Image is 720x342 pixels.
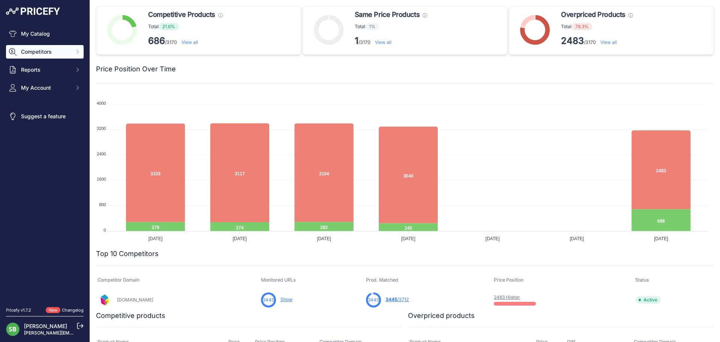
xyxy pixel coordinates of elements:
tspan: [DATE] [317,236,331,241]
span: Competitors [21,48,70,56]
nav: Sidebar [6,27,84,298]
a: 3445/3712 [385,297,409,302]
span: 1% [365,23,379,30]
a: 2483 Higher [494,294,520,300]
span: Status [635,277,649,283]
p: /3170 [148,35,223,47]
a: My Catalog [6,27,84,41]
span: 21.6% [159,23,179,30]
span: Overpriced Products [561,9,625,20]
div: Pricefy v1.7.2 [6,307,31,313]
span: 3445 [385,297,397,302]
span: 3445 [263,297,274,303]
a: [DOMAIN_NAME] [117,297,153,303]
a: Suggest a feature [6,110,84,123]
tspan: [DATE] [570,236,584,241]
a: Show [280,297,292,302]
a: [PERSON_NAME][EMAIL_ADDRESS][PERSON_NAME][DOMAIN_NAME] [24,330,177,336]
tspan: [DATE] [148,236,163,241]
span: Reports [21,66,70,74]
button: My Account [6,81,84,95]
tspan: [DATE] [401,236,415,241]
tspan: 800 [99,202,106,207]
span: My Account [21,84,70,92]
a: Changelog [62,307,84,313]
span: Same Price Products [355,9,420,20]
tspan: 3200 [97,126,106,131]
tspan: [DATE] [232,236,247,241]
span: 78.3% [571,23,592,30]
h2: Price Position Over Time [96,64,176,74]
tspan: [DATE] [654,236,668,241]
strong: 2483 [561,35,584,46]
p: /3170 [561,35,633,47]
span: Competitor Domain [97,277,139,283]
strong: 686 [148,35,165,46]
tspan: 1600 [97,177,106,181]
p: Total [148,23,223,30]
span: Active [635,296,661,304]
span: Competitive Products [148,9,215,20]
a: View all [181,39,198,45]
span: Monitored URLs [261,277,296,283]
span: 3445 [368,297,379,303]
a: View all [375,39,391,45]
span: Price Position [494,277,523,283]
a: View all [600,39,617,45]
h2: Top 10 Competitors [96,249,159,259]
h2: Competitive products [96,310,165,321]
h2: Overpriced products [408,310,475,321]
button: Reports [6,63,84,77]
p: Total [561,23,633,30]
span: New [46,307,60,313]
strong: 1 [355,35,358,46]
tspan: 2400 [97,152,106,156]
tspan: 4000 [97,101,106,105]
p: Total [355,23,427,30]
p: /3170 [355,35,427,47]
span: Prod. Matched [366,277,398,283]
tspan: 0 [103,228,106,232]
img: Pricefy Logo [6,8,60,15]
a: [PERSON_NAME] [24,323,67,329]
tspan: [DATE] [486,236,500,241]
button: Competitors [6,45,84,59]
